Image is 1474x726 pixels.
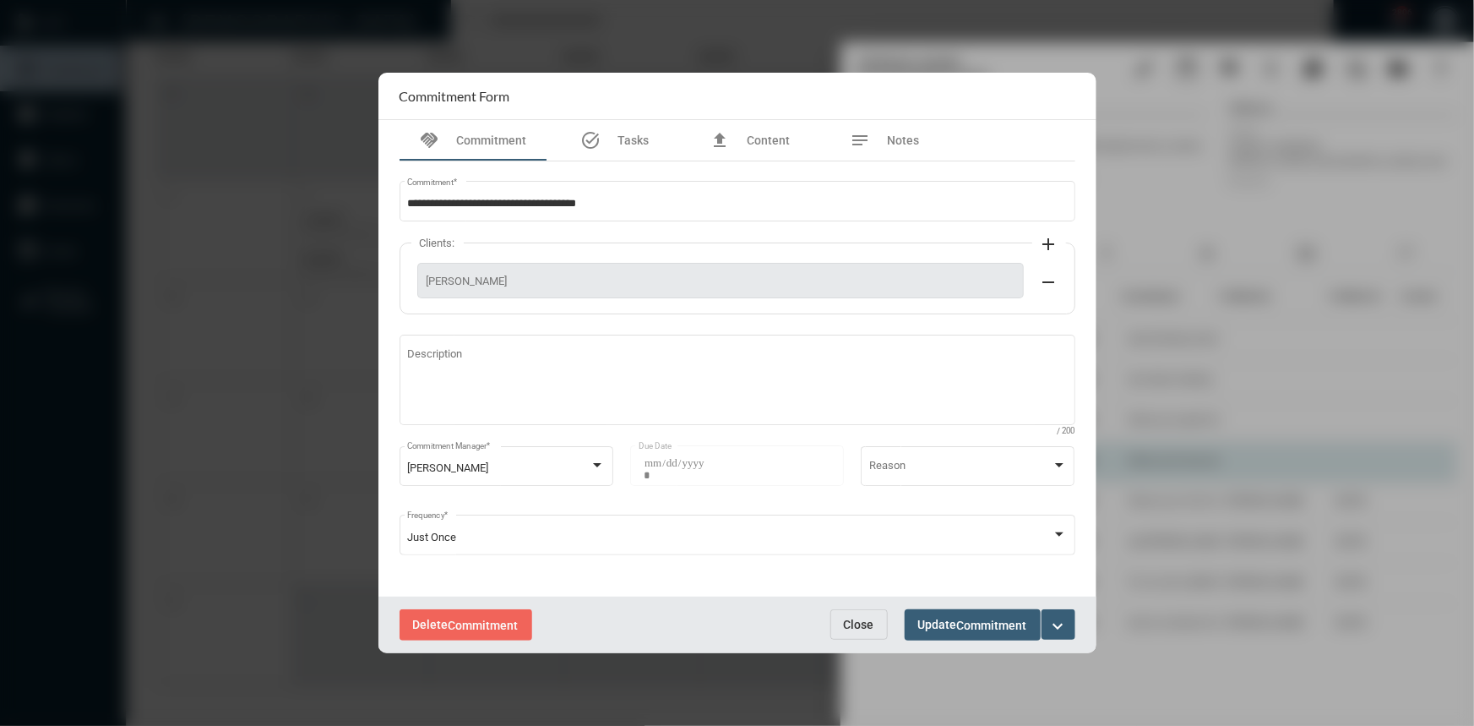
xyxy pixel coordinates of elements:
span: Commitment [457,134,527,147]
span: Just Once [407,531,456,543]
button: Close [830,609,888,640]
span: [PERSON_NAME] [427,275,1014,287]
mat-icon: notes [851,130,871,150]
h2: Commitment Form [400,88,510,104]
span: Notes [888,134,920,147]
button: DeleteCommitment [400,609,532,641]
span: Tasks [617,134,649,147]
span: Content [747,134,790,147]
span: Commitment [957,619,1027,632]
mat-icon: task_alt [580,130,601,150]
span: [PERSON_NAME] [407,461,488,474]
mat-hint: / 200 [1058,427,1075,436]
span: Close [844,618,874,631]
mat-icon: remove [1039,272,1059,292]
mat-icon: add [1039,234,1059,254]
button: UpdateCommitment [905,609,1041,641]
mat-icon: file_upload [710,130,730,150]
span: Delete [413,618,519,631]
label: Clients: [411,237,464,249]
span: Commitment [449,619,519,632]
mat-icon: handshake [420,130,440,150]
mat-icon: expand_more [1048,616,1069,636]
span: Update [918,618,1027,631]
